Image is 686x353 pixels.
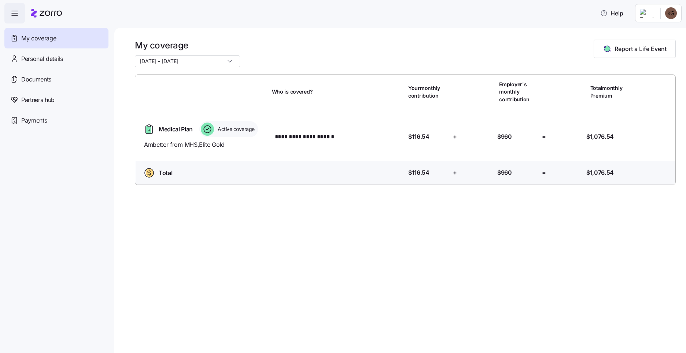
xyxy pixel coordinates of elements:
span: + [453,168,457,177]
span: Active coverage [215,125,255,133]
span: $960 [497,132,512,141]
span: $1,076.54 [586,168,614,177]
span: Total [159,168,172,178]
span: $116.54 [408,132,429,141]
span: + [453,132,457,141]
img: Employer logo [640,9,654,18]
span: Partners hub [21,95,55,105]
span: Report a Life Event [615,44,667,53]
button: Help [594,6,629,21]
span: Employer's monthly contribution [499,81,539,103]
a: Documents [4,69,108,90]
span: $960 [497,168,512,177]
span: $116.54 [408,168,429,177]
span: = [542,132,546,141]
a: Payments [4,110,108,131]
span: Personal details [21,54,63,63]
a: Personal details [4,48,108,69]
span: Your monthly contribution [408,84,448,99]
span: $1,076.54 [586,132,614,141]
h1: My coverage [135,40,240,51]
span: Who is covered? [272,88,313,95]
span: Ambetter from MHS , Elite Gold [144,140,266,149]
button: Report a Life Event [594,40,676,58]
span: Payments [21,116,47,125]
span: My coverage [21,34,56,43]
a: Partners hub [4,90,108,110]
span: Documents [21,75,51,84]
a: My coverage [4,28,108,48]
img: b34cea83cf096b89a2fb04a6d3fa81b3 [665,7,677,19]
span: Medical Plan [159,125,193,134]
span: Help [600,9,623,18]
span: Total monthly Premium [590,84,630,99]
span: = [542,168,546,177]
